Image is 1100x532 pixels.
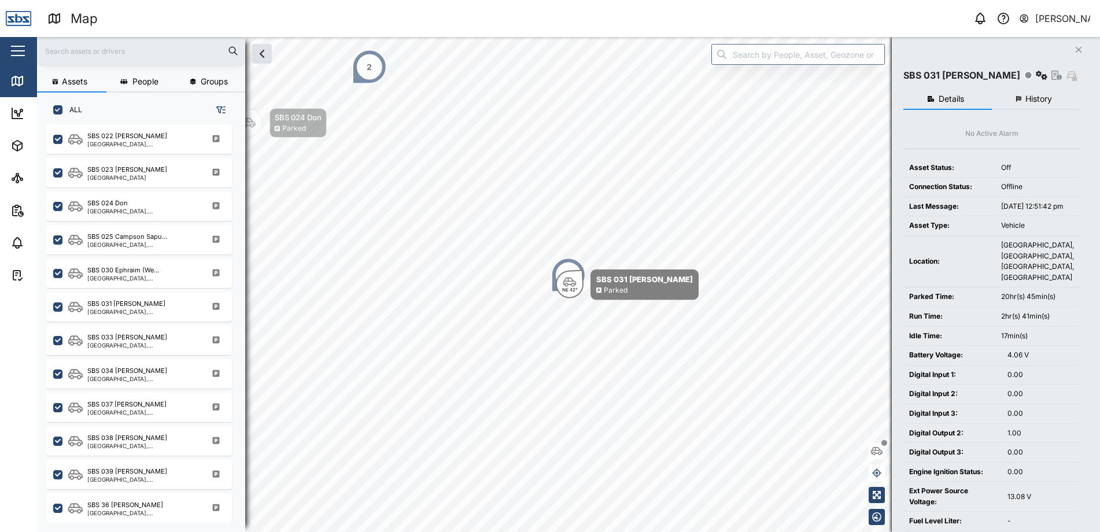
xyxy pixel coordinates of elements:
div: Off [1001,162,1074,173]
div: SBS 031 [PERSON_NAME] [87,299,165,309]
div: Last Message: [909,201,990,212]
div: Connection Status: [909,182,990,193]
div: SBS 025 Campson Sapu... [87,232,167,242]
div: 0.00 [1007,467,1074,478]
div: [GEOGRAPHIC_DATA], [GEOGRAPHIC_DATA] [87,208,198,214]
span: Groups [201,77,228,86]
div: Alarms [30,237,66,249]
div: [GEOGRAPHIC_DATA], [GEOGRAPHIC_DATA] [87,275,198,281]
div: 4.06 V [1007,350,1074,361]
div: 0.00 [1007,447,1074,458]
div: Location: [909,256,990,267]
div: [GEOGRAPHIC_DATA], [GEOGRAPHIC_DATA] [87,342,198,348]
div: Digital Input 3: [909,408,996,419]
div: [GEOGRAPHIC_DATA], [GEOGRAPHIC_DATA] [87,510,198,516]
div: Digital Input 1: [909,370,996,380]
div: Assets [30,139,66,152]
img: Main Logo [6,6,31,31]
div: SBS 031 [PERSON_NAME] [596,274,693,285]
div: Asset Status: [909,162,990,173]
div: [DATE] 12:51:42 pm [1001,201,1074,212]
div: [GEOGRAPHIC_DATA], [GEOGRAPHIC_DATA] [87,409,198,415]
div: 0.00 [1007,408,1074,419]
div: Engine Ignition Status: [909,467,996,478]
div: 17min(s) [1001,331,1074,342]
div: SBS 037 [PERSON_NAME] [87,400,167,409]
div: [GEOGRAPHIC_DATA], [GEOGRAPHIC_DATA], [GEOGRAPHIC_DATA], [GEOGRAPHIC_DATA] [1001,240,1074,283]
div: Parked [604,285,627,296]
div: [PERSON_NAME] [1035,12,1091,26]
input: Search assets or drivers [44,42,238,60]
div: Digital Input 2: [909,389,996,400]
div: [GEOGRAPHIC_DATA], [GEOGRAPHIC_DATA] [87,443,198,449]
div: Dashboard [30,107,82,120]
div: SBS 030 Ephraim (We... [87,265,159,275]
span: Assets [62,77,87,86]
div: SBS 033 [PERSON_NAME] [87,332,167,342]
div: Map marker [235,108,327,138]
div: [GEOGRAPHIC_DATA], [GEOGRAPHIC_DATA] [87,376,198,382]
div: SBS 034 [PERSON_NAME] [87,366,167,376]
canvas: Map [37,37,1100,532]
div: SBS 024 Don [87,198,128,208]
div: NE 42° [562,287,578,292]
div: Parked Time: [909,291,990,302]
button: [PERSON_NAME] [1018,10,1091,27]
div: Digital Output 3: [909,447,996,458]
div: Ext Power Source Voltage: [909,486,996,507]
div: Idle Time: [909,331,990,342]
span: People [132,77,158,86]
div: Sites [30,172,58,184]
div: Tasks [30,269,62,282]
div: Map marker [352,50,387,84]
div: SBS 039 [PERSON_NAME] [87,467,167,476]
div: [GEOGRAPHIC_DATA], [GEOGRAPHIC_DATA] [87,141,198,147]
div: 0.00 [1007,389,1074,400]
div: 0.00 [1007,370,1074,380]
div: SBS 022 [PERSON_NAME] [87,131,167,141]
div: No Active Alarm [965,128,1018,139]
div: Map [71,9,98,29]
div: SBS 023 [PERSON_NAME] [87,165,167,175]
div: Battery Voltage: [909,350,996,361]
div: Asset Type: [909,220,990,231]
div: Reports [30,204,69,217]
div: [GEOGRAPHIC_DATA] [87,175,167,180]
div: [GEOGRAPHIC_DATA], [GEOGRAPHIC_DATA] [87,476,198,482]
div: 13.08 V [1007,492,1074,503]
div: Offline [1001,182,1074,193]
div: grid [46,124,245,523]
div: [GEOGRAPHIC_DATA], [GEOGRAPHIC_DATA] [87,242,198,247]
div: SBS 031 [PERSON_NAME] [903,68,1020,83]
div: Parked [282,123,306,134]
div: Vehicle [1001,220,1074,231]
label: ALL [62,105,82,114]
div: Fuel Level Liter: [909,516,996,527]
div: Map [30,75,56,87]
div: [GEOGRAPHIC_DATA], [GEOGRAPHIC_DATA] [87,309,198,315]
div: SBS 024 Don [275,112,322,123]
div: Map marker [556,269,699,300]
div: 20hr(s) 45min(s) [1001,291,1074,302]
div: Digital Output 2: [909,428,996,439]
div: Map marker [551,258,586,293]
div: 2 [367,61,372,73]
div: SBS 038 [PERSON_NAME] [87,433,167,443]
span: Details [939,95,964,103]
div: 1.00 [1007,428,1074,439]
span: History [1025,95,1052,103]
div: - [1007,516,1074,527]
div: Run Time: [909,311,990,322]
div: 2hr(s) 41min(s) [1001,311,1074,322]
input: Search by People, Asset, Geozone or Place [711,44,885,65]
div: SBS 36 [PERSON_NAME] [87,500,163,510]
